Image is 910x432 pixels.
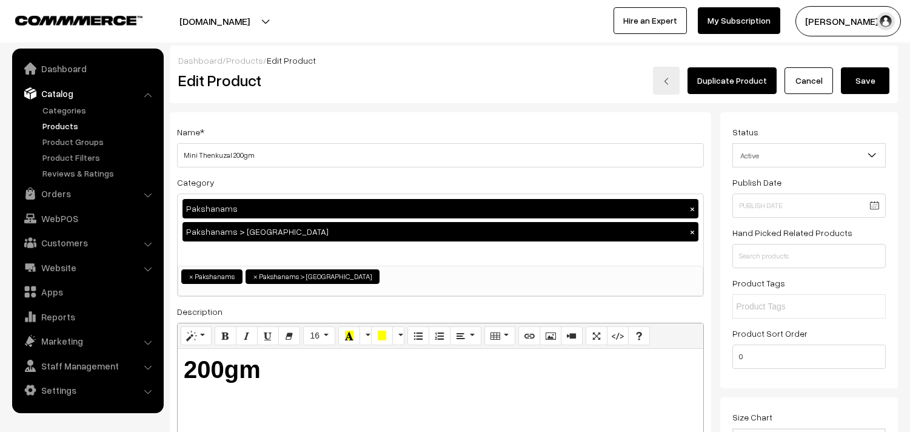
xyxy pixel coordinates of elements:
label: Description [177,305,222,318]
button: × [687,203,698,214]
button: More Color [360,326,372,346]
a: Categories [39,104,159,116]
label: Size Chart [732,411,772,424]
a: Reports [15,306,159,328]
label: Name [177,126,204,138]
label: Product Sort Order [732,327,808,340]
button: Bold (CTRL+B) [215,326,236,346]
span: Active [732,143,886,167]
a: Apps [15,281,159,303]
a: Dashboard [178,55,222,66]
label: Product Tags [732,277,785,289]
a: Products [39,120,159,132]
label: Publish Date [732,176,781,189]
button: Save [841,67,889,94]
a: Products [226,55,263,66]
button: Video [561,326,583,346]
a: Settings [15,379,159,401]
span: Active [733,145,885,166]
label: Status [732,126,758,138]
button: Recent Color [338,326,360,346]
button: Link (CTRL+K) [518,326,540,346]
button: Underline (CTRL+U) [257,326,279,346]
button: Font Size [303,326,335,346]
a: Reviews & Ratings [39,167,159,180]
img: left-arrow.png [663,78,670,85]
div: Pakshanams > [GEOGRAPHIC_DATA] [182,222,698,241]
a: Website [15,257,159,278]
a: COMMMERCE [15,12,121,27]
a: Marketing [15,330,159,352]
button: Italic (CTRL+I) [236,326,258,346]
input: Search products [732,244,886,268]
button: Background Color [371,326,393,346]
label: Hand Picked Related Products [732,226,852,239]
div: / / [178,54,889,67]
span: 16 [310,331,320,340]
img: user [877,12,895,30]
a: Customers [15,232,159,254]
a: Orders [15,183,159,204]
button: Remove Font Style (CTRL+\) [278,326,300,346]
a: Hire an Expert [614,7,687,34]
span: × [189,271,193,282]
button: [PERSON_NAME] s… [795,6,901,36]
a: WebPOS [15,208,159,229]
button: Full Screen [586,326,607,346]
input: Name [177,143,704,167]
li: Pakshanams [181,269,243,284]
a: Duplicate Product [688,67,777,94]
button: Code View [607,326,629,346]
a: Catalog [15,83,159,104]
a: Product Filters [39,151,159,164]
button: [DOMAIN_NAME] [137,6,292,36]
h2: Edit Product [178,71,464,90]
span: × [253,271,258,282]
a: Product Groups [39,135,159,148]
button: Ordered list (CTRL+SHIFT+NUM8) [429,326,450,346]
span: Edit Product [267,55,316,66]
button: Help [628,326,650,346]
button: × [687,226,698,237]
button: Paragraph [450,326,481,346]
button: Table [484,326,515,346]
div: Pakshanams [182,199,698,218]
b: 200gm [184,356,261,383]
a: Staff Management [15,355,159,377]
a: Dashboard [15,58,159,79]
img: COMMMERCE [15,16,142,25]
button: More Color [392,326,404,346]
a: My Subscription [698,7,780,34]
li: Pakshanams > Murukku [246,269,380,284]
input: Publish Date [732,194,886,218]
input: Product Tags [736,300,842,313]
button: Style [181,326,212,346]
button: Unordered list (CTRL+SHIFT+NUM7) [407,326,429,346]
input: Enter Number [732,345,886,369]
button: Picture [540,326,561,346]
a: Cancel [785,67,833,94]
